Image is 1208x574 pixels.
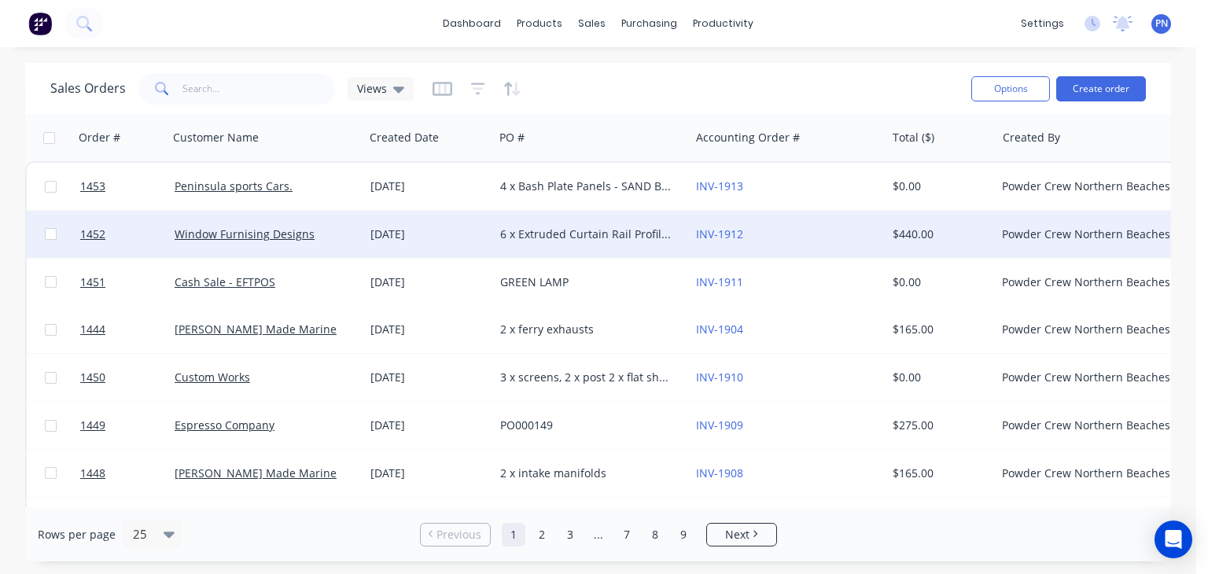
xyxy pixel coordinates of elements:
[435,12,509,35] a: dashboard
[50,81,126,96] h1: Sales Orders
[502,523,525,546] a: Page 1 is your current page
[80,211,175,258] a: 1452
[38,527,116,543] span: Rows per page
[80,402,175,449] a: 1449
[175,465,337,480] a: [PERSON_NAME] Made Marine
[1155,521,1192,558] div: Open Intercom Messenger
[893,322,985,337] div: $165.00
[587,523,610,546] a: Jump forward
[1002,178,1177,194] div: Powder Crew Northern Beaches
[893,130,934,145] div: Total ($)
[421,527,490,543] a: Previous page
[175,274,275,289] a: Cash Sale - EFTPOS
[80,274,105,290] span: 1451
[370,322,488,337] div: [DATE]
[80,498,175,545] a: 1446
[707,527,776,543] a: Next page
[643,523,667,546] a: Page 8
[173,130,259,145] div: Customer Name
[1002,465,1177,481] div: Powder Crew Northern Beaches
[672,523,695,546] a: Page 9
[1013,12,1072,35] div: settings
[971,76,1050,101] button: Options
[696,274,743,289] a: INV-1911
[175,418,274,432] a: Espresso Company
[893,178,985,194] div: $0.00
[696,178,743,193] a: INV-1913
[80,450,175,497] a: 1448
[80,259,175,306] a: 1451
[893,465,985,481] div: $165.00
[530,523,554,546] a: Page 2
[570,12,613,35] div: sales
[696,322,743,337] a: INV-1904
[80,163,175,210] a: 1453
[370,130,439,145] div: Created Date
[499,130,525,145] div: PO #
[893,226,985,242] div: $440.00
[370,274,488,290] div: [DATE]
[80,354,175,401] a: 1450
[696,226,743,241] a: INV-1912
[436,527,481,543] span: Previous
[370,178,488,194] div: [DATE]
[893,418,985,433] div: $275.00
[1002,370,1177,385] div: Powder Crew Northern Beaches
[370,226,488,242] div: [DATE]
[80,322,105,337] span: 1444
[500,418,675,433] div: PO000149
[500,274,675,290] div: GREEN LAMP
[1155,17,1168,31] span: PN
[357,80,387,97] span: Views
[500,465,675,481] div: 2 x intake manifolds
[1002,274,1177,290] div: Powder Crew Northern Beaches
[175,178,293,193] a: Peninsula sports Cars.
[500,178,675,194] div: 4 x Bash Plate Panels - SAND BLAST ONLY
[1003,130,1060,145] div: Created By
[79,130,120,145] div: Order #
[696,370,743,385] a: INV-1910
[80,370,105,385] span: 1450
[615,523,639,546] a: Page 7
[685,12,761,35] div: productivity
[80,306,175,353] a: 1444
[1056,76,1146,101] button: Create order
[370,418,488,433] div: [DATE]
[1002,322,1177,337] div: Powder Crew Northern Beaches
[1002,418,1177,433] div: Powder Crew Northern Beaches
[893,274,985,290] div: $0.00
[500,370,675,385] div: 3 x screens, 2 x post 2 x flat sheet
[175,322,337,337] a: [PERSON_NAME] Made Marine
[80,418,105,433] span: 1449
[370,465,488,481] div: [DATE]
[696,465,743,480] a: INV-1908
[509,12,570,35] div: products
[725,527,749,543] span: Next
[500,322,675,337] div: 2 x ferry exhausts
[80,226,105,242] span: 1452
[893,370,985,385] div: $0.00
[370,370,488,385] div: [DATE]
[80,465,105,481] span: 1448
[175,226,315,241] a: Window Furnising Designs
[613,12,685,35] div: purchasing
[1002,226,1177,242] div: Powder Crew Northern Beaches
[28,12,52,35] img: Factory
[696,418,743,432] a: INV-1909
[182,73,336,105] input: Search...
[175,370,250,385] a: Custom Works
[696,130,800,145] div: Accounting Order #
[558,523,582,546] a: Page 3
[500,226,675,242] div: 6 x Extruded Curtain Rail Profiles - 84 x Clips/Brackets - MEDIUM BRONZE ? COLOUR TBA
[80,178,105,194] span: 1453
[414,523,783,546] ul: Pagination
